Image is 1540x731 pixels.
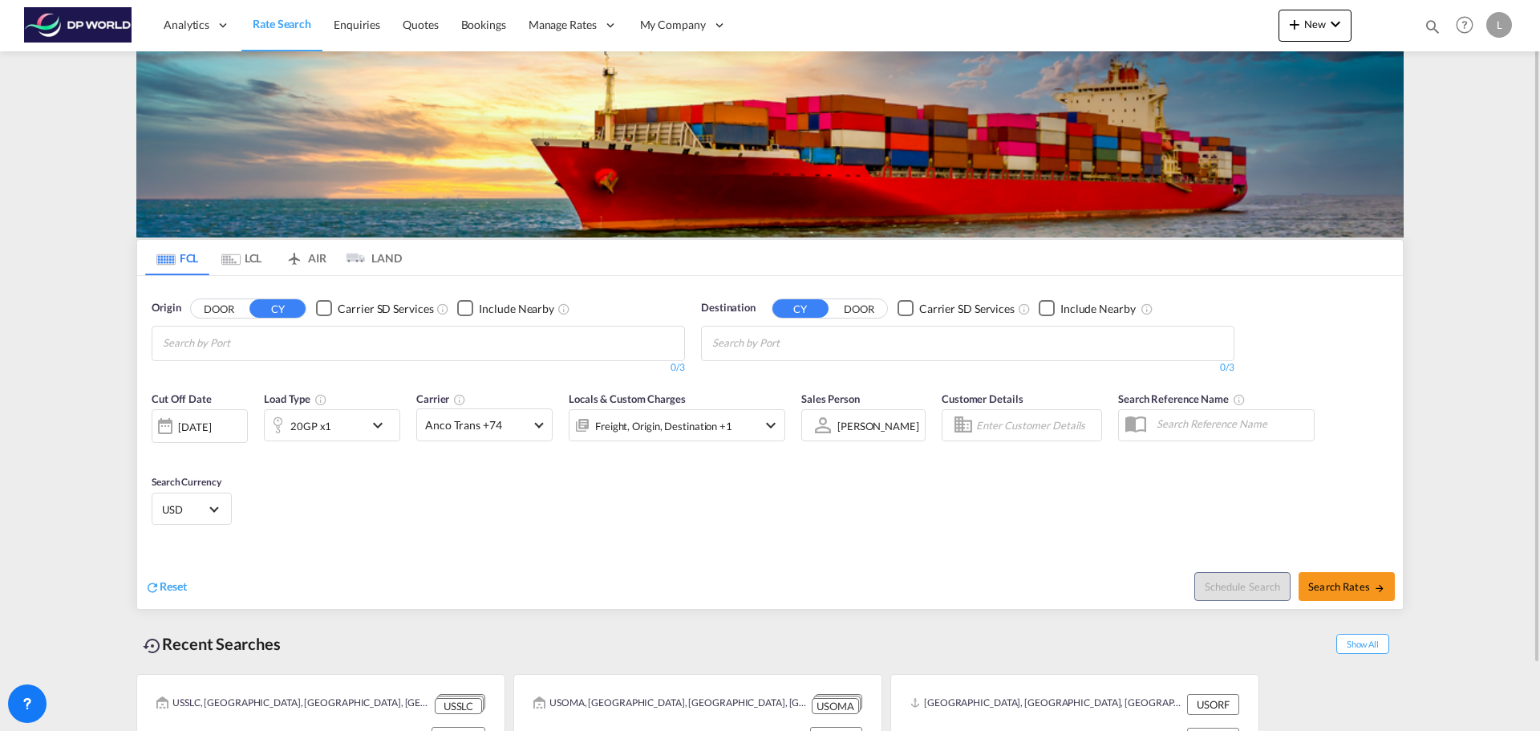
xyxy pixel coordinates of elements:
[152,441,164,463] md-datepicker: Select
[145,580,160,595] md-icon: icon-refresh
[209,240,274,275] md-tab-item: LCL
[338,240,402,275] md-tab-item: LAND
[334,18,380,31] span: Enquiries
[145,240,402,275] md-pagination-wrapper: Use the left and right arrow keys to navigate between tabs
[761,416,780,435] md-icon: icon-chevron-down
[145,579,187,596] div: icon-refreshReset
[152,476,221,488] span: Search Currency
[436,303,449,315] md-icon: Unchecked: Search for CY (Container Yard) services for all selected carriers.Checked : Search for...
[1141,303,1153,315] md-icon: Unchecked: Ignores neighbouring ports when fetching rates.Checked : Includes neighbouring ports w...
[1299,572,1395,601] button: Search Ratesicon-arrow-right
[1486,12,1512,38] div: L
[156,694,431,714] div: USSLC, Salt Lake City, UT, United States, North America, Americas
[557,303,570,315] md-icon: Unchecked: Ignores neighbouring ports when fetching rates.Checked : Includes neighbouring ports w...
[801,392,860,405] span: Sales Person
[416,392,466,405] span: Carrier
[772,299,829,318] button: CY
[425,417,529,433] span: Anco Trans +74
[1451,11,1478,39] span: Help
[533,694,808,714] div: USOMA, Omaha, NE, United States, North America, Americas
[1308,580,1385,593] span: Search Rates
[162,502,207,517] span: USD
[910,694,1183,715] div: USORF, Norfolk, VA, United States, North America, Americas
[453,393,466,406] md-icon: The selected Trucker/Carrierwill be displayed in the rate results If the rates are from another f...
[898,300,1015,317] md-checkbox: Checkbox No Ink
[1424,18,1441,42] div: icon-magnify
[942,392,1023,405] span: Customer Details
[1187,694,1239,715] div: USORF
[710,327,871,356] md-chips-wrap: Chips container with autocompletion. Enter the text area, type text to search, and then use the u...
[701,300,756,316] span: Destination
[1279,10,1352,42] button: icon-plus 400-fgNewicon-chevron-down
[1336,634,1389,654] span: Show All
[24,7,132,43] img: c08ca190194411f088ed0f3ba295208c.png
[178,420,211,434] div: [DATE]
[712,331,865,356] input: Chips input.
[160,497,223,521] md-select: Select Currency: $ USDUnited States Dollar
[314,393,327,406] md-icon: icon-information-outline
[403,18,438,31] span: Quotes
[163,331,315,356] input: Chips input.
[264,392,327,405] span: Load Type
[1018,303,1031,315] md-icon: Unchecked: Search for CY (Container Yard) services for all selected carriers.Checked : Search for...
[136,51,1404,238] img: LCL+%26+FCL+BACKGROUND.png
[152,361,685,375] div: 0/3
[1149,412,1314,436] input: Search Reference Name
[479,301,554,317] div: Include Nearby
[595,415,732,437] div: Freight Origin Destination Factory Stuffing
[290,415,331,437] div: 20GP x1
[152,409,248,443] div: [DATE]
[152,392,212,405] span: Cut Off Date
[160,327,322,356] md-chips-wrap: Chips container with autocompletion. Enter the text area, type text to search, and then use the u...
[640,17,706,33] span: My Company
[264,409,400,441] div: 20GP x1icon-chevron-down
[457,300,554,317] md-checkbox: Checkbox No Ink
[274,240,338,275] md-tab-item: AIR
[461,18,506,31] span: Bookings
[812,698,859,715] div: USOMA
[435,698,482,715] div: USSLC
[1451,11,1486,40] div: Help
[1118,392,1246,405] span: Search Reference Name
[1233,393,1246,406] md-icon: Your search will be saved by the below given name
[285,249,304,261] md-icon: icon-airplane
[152,300,180,316] span: Origin
[253,17,311,30] span: Rate Search
[368,416,395,435] md-icon: icon-chevron-down
[160,579,187,593] span: Reset
[1326,14,1345,34] md-icon: icon-chevron-down
[338,301,433,317] div: Carrier SD Services
[1060,301,1136,317] div: Include Nearby
[831,299,887,318] button: DOOR
[1285,14,1304,34] md-icon: icon-plus 400-fg
[976,413,1096,437] input: Enter Customer Details
[529,17,597,33] span: Manage Rates
[569,392,686,405] span: Locals & Custom Charges
[316,300,433,317] md-checkbox: Checkbox No Ink
[164,17,209,33] span: Analytics
[569,409,785,441] div: Freight Origin Destination Factory Stuffingicon-chevron-down
[1194,572,1291,601] button: Note: By default Schedule search will only considerorigin ports, destination ports and cut off da...
[1039,300,1136,317] md-checkbox: Checkbox No Ink
[837,420,919,433] div: [PERSON_NAME]
[137,276,1403,609] div: OriginDOOR CY Checkbox No InkUnchecked: Search for CY (Container Yard) services for all selected ...
[919,301,1015,317] div: Carrier SD Services
[136,626,287,662] div: Recent Searches
[1374,583,1385,594] md-icon: icon-arrow-right
[249,299,306,318] button: CY
[836,414,921,437] md-select: Sales Person: Laura Zurcher
[701,361,1234,375] div: 0/3
[145,240,209,275] md-tab-item: FCL
[143,636,162,656] md-icon: icon-backup-restore
[1424,18,1441,35] md-icon: icon-magnify
[1285,18,1345,30] span: New
[191,299,247,318] button: DOOR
